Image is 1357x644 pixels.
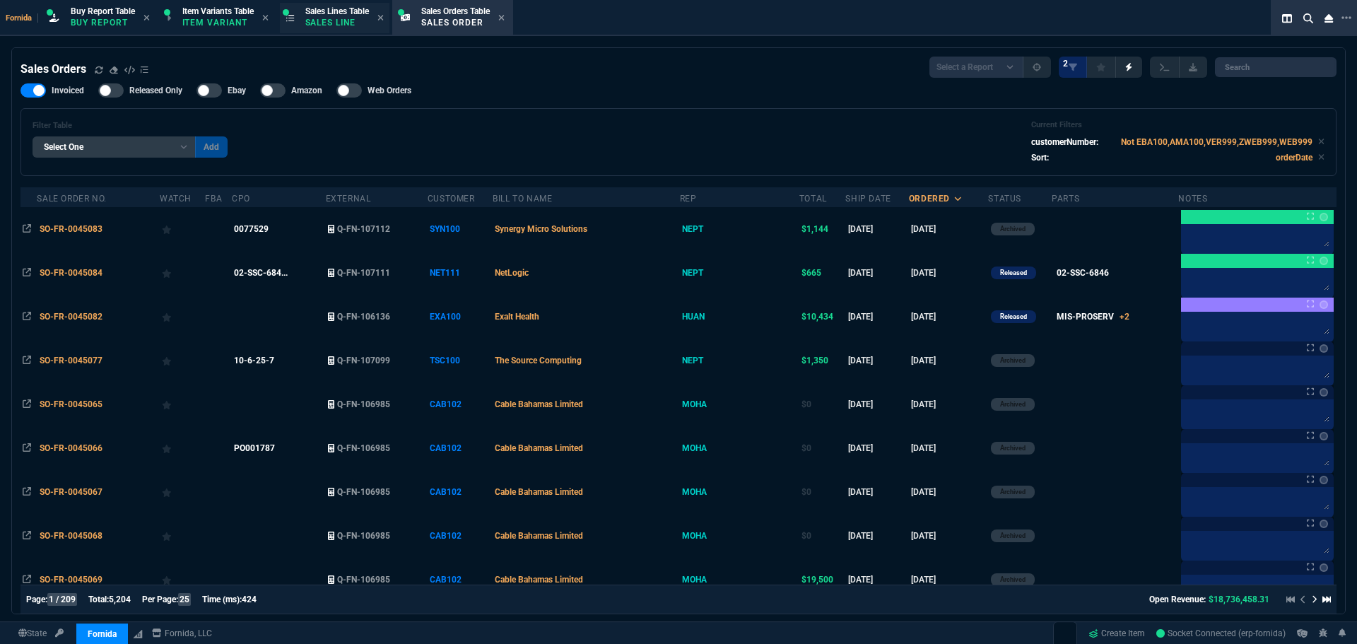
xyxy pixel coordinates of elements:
[680,207,799,251] td: NEPT
[428,514,493,558] td: CAB102
[495,531,583,541] span: Cable Bahamas Limited
[337,443,390,453] span: Q-FN-106985
[845,295,908,339] td: [DATE]
[1149,595,1206,604] span: Open Revenue:
[71,17,135,28] p: Buy Report
[680,295,799,339] td: HUAN
[337,312,390,322] span: Q-FN-106136
[680,426,799,470] td: MOHA
[845,339,908,382] td: [DATE]
[909,382,989,426] td: [DATE]
[428,207,493,251] td: SYN100
[40,399,102,409] span: SO-FR-0045065
[1052,193,1079,204] div: Parts
[162,394,203,414] div: Add to Watchlist
[23,487,31,497] nx-icon: Open In Opposite Panel
[23,356,31,365] nx-icon: Open In Opposite Panel
[178,593,191,606] span: 25
[305,17,369,28] p: Sales Line
[909,295,989,339] td: [DATE]
[799,426,846,470] td: $0
[142,595,178,604] span: Per Page:
[428,382,493,426] td: CAB102
[337,487,390,497] span: Q-FN-106985
[337,268,390,278] span: Q-FN-107111
[799,207,846,251] td: $1,144
[52,85,84,96] span: Invoiced
[988,193,1021,204] div: Status
[1063,58,1068,69] span: 2
[845,558,908,602] td: [DATE]
[23,312,31,322] nx-icon: Open In Opposite Panel
[1341,11,1351,25] nx-icon: Open New Tab
[680,382,799,426] td: MOHA
[205,193,222,204] div: FBA
[234,443,275,453] span: PO001787
[1000,443,1026,454] p: Archived
[909,339,989,382] td: [DATE]
[680,339,799,382] td: NEPT
[160,193,192,204] div: Watch
[234,442,323,455] nx-fornida-value: PO001787
[337,575,390,585] span: Q-FN-106985
[14,627,51,640] a: Global State
[23,575,31,585] nx-icon: Open In Opposite Panel
[162,482,203,502] div: Add to Watchlist
[1000,223,1026,235] p: Archived
[428,339,493,382] td: TSC100
[40,443,102,453] span: SO-FR-0045066
[23,268,31,278] nx-icon: Open In Opposite Panel
[23,399,31,409] nx-icon: Open In Opposite Panel
[1057,310,1129,323] div: MIS-PROSERV+2
[1000,530,1026,541] p: Archived
[40,268,102,278] span: SO-FR-0045084
[845,382,908,426] td: [DATE]
[1057,267,1109,279] div: 02-SSC-6846
[495,443,583,453] span: Cable Bahamas Limited
[337,531,390,541] span: Q-FN-106985
[680,193,697,204] div: Rep
[799,193,827,204] div: Total
[40,356,102,365] span: SO-FR-0045077
[40,531,102,541] span: SO-FR-0045068
[909,470,989,514] td: [DATE]
[495,268,529,278] span: NetLogic
[909,558,989,602] td: [DATE]
[37,193,106,204] div: Sale Order No.
[909,193,950,204] div: ordered
[799,470,846,514] td: $0
[845,251,908,295] td: [DATE]
[148,627,216,640] a: msbcCompanyName
[1000,399,1026,410] p: Archived
[23,224,31,234] nx-icon: Open In Opposite Panel
[23,531,31,541] nx-icon: Open In Opposite Panel
[337,399,390,409] span: Q-FN-106985
[495,575,583,585] span: Cable Bahamas Limited
[1120,312,1129,322] span: +2
[845,193,891,204] div: Ship Date
[326,193,371,204] div: External
[234,356,274,365] span: 10-6-25-7
[428,426,493,470] td: CAB102
[1000,311,1027,322] p: Released
[162,307,203,327] div: Add to Watchlist
[182,6,254,16] span: Item Variants Table
[799,514,846,558] td: $0
[909,207,989,251] td: [DATE]
[143,13,150,24] nx-icon: Close Tab
[47,593,77,606] span: 1 / 209
[305,6,369,16] span: Sales Lines Table
[1276,153,1312,163] code: orderDate
[428,193,475,204] div: Customer
[40,312,102,322] span: SO-FR-0045082
[680,514,799,558] td: MOHA
[291,85,322,96] span: Amazon
[88,595,109,604] span: Total:
[71,6,135,16] span: Buy Report Table
[799,295,846,339] td: $10,434
[799,251,846,295] td: $665
[1209,595,1269,604] span: $18,736,458.31
[495,487,583,497] span: Cable Bahamas Limited
[909,514,989,558] td: [DATE]
[162,526,203,546] div: Add to Watchlist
